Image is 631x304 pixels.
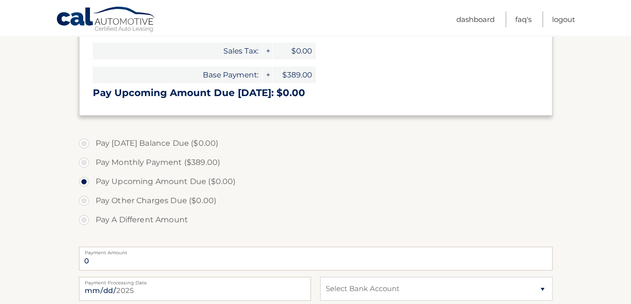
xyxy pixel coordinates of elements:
label: Pay Other Charges Due ($0.00) [79,191,553,210]
label: Pay Upcoming Amount Due ($0.00) [79,172,553,191]
label: Payment Processing Date [79,277,311,284]
h3: Pay Upcoming Amount Due [DATE]: $0.00 [93,87,539,99]
a: Logout [552,11,575,27]
input: Payment Date [79,277,311,301]
a: Cal Automotive [56,6,156,34]
span: + [263,66,272,83]
span: Base Payment: [93,66,262,83]
span: $389.00 [273,66,316,83]
label: Payment Amount [79,247,553,254]
span: Sales Tax: [93,43,262,59]
input: Payment Amount [79,247,553,271]
a: FAQ's [515,11,531,27]
label: Pay Monthly Payment ($389.00) [79,153,553,172]
label: Pay [DATE] Balance Due ($0.00) [79,134,553,153]
span: $0.00 [273,43,316,59]
a: Dashboard [456,11,495,27]
span: + [263,43,272,59]
label: Pay A Different Amount [79,210,553,229]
